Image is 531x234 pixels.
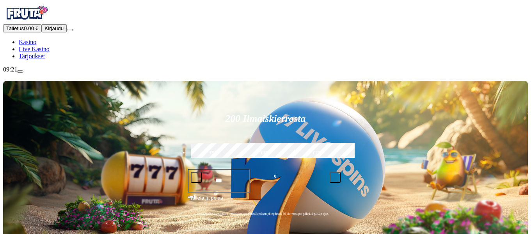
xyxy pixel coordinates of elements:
button: Talleta ja pelaa [188,194,344,209]
span: € [194,193,196,198]
button: minus icon [191,172,202,183]
nav: Main menu [3,39,528,60]
button: menu [67,29,73,31]
nav: Primary [3,3,528,60]
span: 0.00 € [24,25,38,31]
button: plus icon [330,172,341,183]
label: €150 [241,142,290,164]
img: Fruta [3,3,50,23]
label: €250 [293,142,342,164]
button: Kirjaudu [41,24,67,32]
a: Tarjoukset [19,53,45,59]
button: Talletusplus icon0.00 € [3,24,41,32]
span: Talletus [6,25,24,31]
a: Kasino [19,39,36,45]
span: 09:21 [3,66,17,73]
label: €50 [189,142,238,164]
span: Kirjaudu [44,25,64,31]
button: live-chat [17,70,23,73]
a: Live Kasino [19,46,50,52]
a: Fruta [3,17,50,24]
span: € [274,173,276,180]
span: Talleta ja pelaa [190,194,223,208]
